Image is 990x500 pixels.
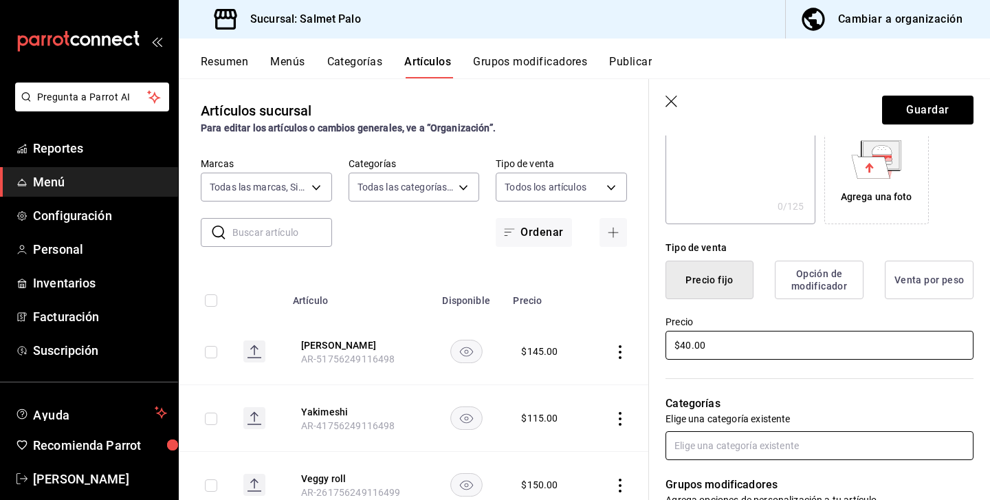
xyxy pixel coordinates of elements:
a: Pregunta a Parrot AI [10,100,169,114]
button: Categorías [327,55,383,78]
span: Recomienda Parrot [33,436,167,455]
label: Precio [665,317,973,327]
th: Precio [505,274,587,318]
span: [PERSON_NAME] [33,470,167,488]
button: Grupos modificadores [473,55,587,78]
label: Marcas [201,159,332,169]
button: Publicar [609,55,652,78]
button: open_drawer_menu [151,36,162,47]
span: Configuración [33,206,167,225]
div: Agrega una foto [828,123,925,221]
div: Cambiar a organización [838,10,962,29]
span: AR-51756249116498 [301,354,395,365]
th: Artículo [285,274,428,318]
button: edit-product-location [301,405,411,419]
button: availability-product [450,473,483,497]
button: actions [613,479,627,492]
div: Tipo de venta [665,241,973,255]
div: navigation tabs [201,55,990,78]
input: Buscar artículo [232,219,332,246]
div: $ 150.00 [521,478,558,492]
button: Artículos [404,55,451,78]
span: Todos los artículos [505,180,586,194]
div: Agrega una foto [841,190,912,204]
button: Venta por peso [885,261,973,299]
label: Tipo de venta [496,159,627,169]
button: Resumen [201,55,248,78]
button: availability-product [450,406,483,430]
button: edit-product-location [301,338,411,352]
div: $ 115.00 [521,411,558,425]
span: Reportes [33,139,167,157]
p: Grupos modificadores [665,477,973,493]
h3: Sucursal: Salmet Palo [239,11,361,28]
p: Elige una categoría existente [665,412,973,426]
button: edit-product-location [301,472,411,486]
span: Suscripción [33,341,167,360]
button: Pregunta a Parrot AI [15,83,169,111]
button: actions [613,345,627,359]
span: AR-261756249116499 [301,487,401,498]
span: Pregunta a Parrot AI [37,90,148,105]
button: availability-product [450,340,483,363]
button: Menús [270,55,305,78]
strong: Para editar los artículos o cambios generales, ve a “Organización”. [201,122,496,133]
input: $0.00 [665,331,973,360]
button: Ordenar [496,218,571,247]
span: Ayuda [33,404,149,421]
span: Todas las categorías, Sin categoría [357,180,454,194]
button: Precio fijo [665,261,753,299]
label: Categorías [349,159,480,169]
div: $ 145.00 [521,345,558,358]
span: Menú [33,173,167,191]
span: Inventarios [33,274,167,292]
span: AR-41756249116498 [301,420,395,431]
p: Categorías [665,395,973,412]
th: Disponible [428,274,505,318]
button: Opción de modificador [775,261,863,299]
input: Elige una categoría existente [665,431,973,460]
button: actions [613,412,627,426]
div: 0 /125 [778,199,804,213]
button: Guardar [882,96,973,124]
span: Personal [33,240,167,259]
span: Facturación [33,307,167,326]
div: Artículos sucursal [201,100,311,121]
span: Todas las marcas, Sin marca [210,180,307,194]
